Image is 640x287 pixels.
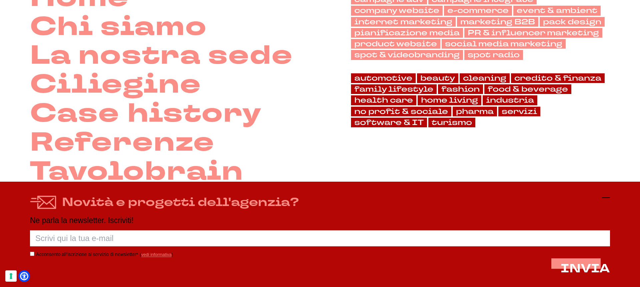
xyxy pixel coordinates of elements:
[444,6,512,15] a: e-commerce
[30,128,215,157] a: Referenze
[5,270,17,282] button: Le tue preferenze relative al consenso per le tecnologie di tracciamento
[351,6,443,15] a: company website
[351,95,416,105] a: health care
[351,39,440,49] a: product website
[351,73,416,83] a: automotive
[464,50,523,60] a: spot radio
[351,118,427,127] a: software & IT
[30,99,262,128] a: Case history
[30,230,610,246] input: Scrivi qui la tua e-mail
[351,17,456,27] a: internet marketing
[30,70,201,99] a: Ciliegine
[62,194,299,211] h4: Novità e progetti dell'agenzia?
[561,262,610,275] button: INVIA
[453,107,497,116] a: pharma
[540,17,605,27] a: pack design
[30,13,207,42] a: Chi siamo
[457,17,538,27] a: marketing B2B
[511,73,605,83] a: credito & finanza
[464,28,602,38] a: PR & influencer marketing
[484,84,571,94] a: food & beverage
[20,272,28,280] a: Open Accessibility Menu
[351,107,451,116] a: no profit & sociale
[428,118,475,127] a: turismo
[513,6,601,15] a: event & ambient
[561,261,610,277] span: INVIA
[140,252,173,257] span: ( )
[351,84,437,94] a: family lifestyle
[141,252,172,257] a: vedi informativa
[483,95,537,105] a: industria
[417,73,458,83] a: beauty
[351,50,463,60] a: spot & videobranding
[30,157,243,186] a: Tavolobrain
[351,28,463,38] a: pianificazione media
[442,39,566,49] a: social media marketing
[498,107,540,116] a: servizi
[30,41,293,70] a: La nostra sede
[30,216,610,225] p: Ne parla la newsletter. Iscriviti!
[418,95,481,105] a: home living
[460,73,510,83] a: cleaning
[36,252,138,257] label: Acconsento all’iscrizione al servizio di newsletter*
[438,84,483,94] a: fashion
